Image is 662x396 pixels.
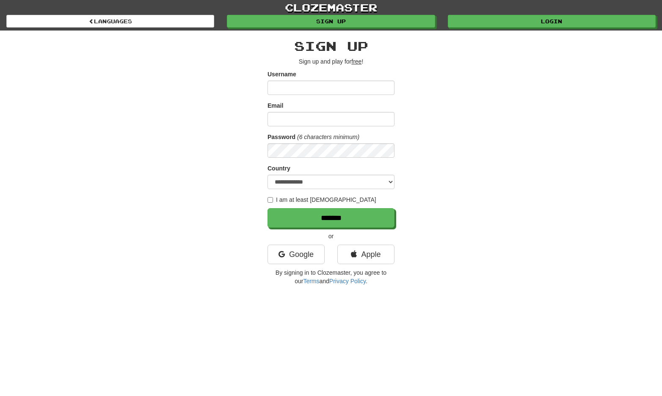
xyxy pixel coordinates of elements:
label: Country [268,164,290,173]
p: By signing in to Clozemaster, you agree to our and . [268,268,394,285]
input: I am at least [DEMOGRAPHIC_DATA] [268,197,273,203]
a: Languages [6,15,214,28]
a: Login [448,15,656,28]
a: Apple [337,245,394,264]
label: Username [268,70,296,78]
em: (6 characters minimum) [297,134,359,140]
a: Sign up [227,15,435,28]
p: Sign up and play for ! [268,57,394,66]
a: Google [268,245,325,264]
a: Privacy Policy [329,278,366,284]
label: Email [268,101,283,110]
label: I am at least [DEMOGRAPHIC_DATA] [268,195,376,204]
h2: Sign up [268,39,394,53]
a: Terms [303,278,319,284]
u: free [351,58,361,65]
label: Password [268,133,295,141]
p: or [268,232,394,240]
